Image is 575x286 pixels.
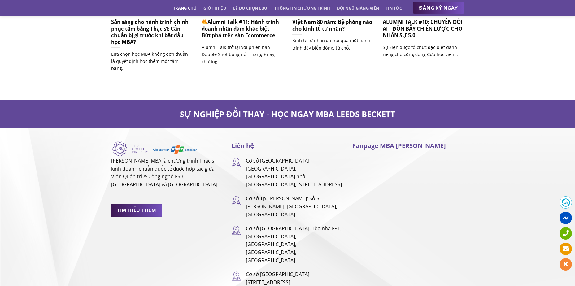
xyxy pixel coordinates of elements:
[274,2,330,14] a: Thông tin chương trình
[386,2,402,14] a: Tin tức
[111,141,198,157] img: Logo-LBU-FSB.svg
[246,225,343,264] p: Cơ sở [GEOGRAPHIC_DATA]: Tòa nhà FPT, [GEOGRAPHIC_DATA], [GEOGRAPHIC_DATA], [GEOGRAPHIC_DATA], [G...
[383,19,464,39] h5: ALUMNI TALK #10: CHUYỂN ĐỔI AI – ĐÒN BẨY CHIẾN LƯỢC CHO NHÂN SỰ 5.0
[413,2,464,14] a: ĐĂNG KÝ NGAY
[419,4,458,12] span: ĐĂNG KÝ NGAY
[111,109,464,119] h2: SỰ NGHIỆP ĐỔI THAY - HỌC NGAY MBA LEEDS BECKETT
[111,50,193,72] p: Lựa chọn học MBA không đơn thuần là quyết định học thêm một tấm bằng...
[202,19,207,24] img: 🔥
[111,19,193,45] h5: Sẵn sàng cho hành trình chinh phục tấm bằng Thạc sĩ: Cần chuẩn bị gì trước khi bắt đầu học MBA?
[383,44,464,58] p: Sự kiện được tổ chức đặc biệt dành riêng cho cộng đồng Cựu học viên...
[292,37,374,51] p: Kinh tế tư nhân đã trải qua một hành trình đầy biến động, từ chỗ...
[111,157,223,188] p: [PERSON_NAME] MBA là chương trình Thạc sĩ kinh doanh chuẩn quốc tế được hợp tác giữa Viện Quản tr...
[203,2,226,14] a: Giới thiệu
[292,19,374,32] h5: Việt Nam 80 năm: Bệ phóng nào cho kinh tế tư nhân?
[352,141,464,151] h3: Fanpage MBA [PERSON_NAME]
[202,44,283,65] p: Alumni Talk trở lại với phiên bản Double Shot bùng nổ! Tháng 9 này, chương...
[111,204,162,216] a: TÌM HIỂU THÊM
[233,2,268,14] a: Lý do chọn LBU
[202,19,283,39] h5: Alumni Talk #11: Hành trình doanh nhân dám khác biệt – Bứt phá trên sàn Ecommerce
[337,2,379,14] a: Đội ngũ giảng viên
[173,2,197,14] a: Trang chủ
[246,157,343,188] p: Cơ sở [GEOGRAPHIC_DATA]: [GEOGRAPHIC_DATA], [GEOGRAPHIC_DATA] nhà [GEOGRAPHIC_DATA], [STREET_ADDR...
[117,206,156,214] span: TÌM HIỂU THÊM
[246,195,343,219] p: Cơ sở Tp. [PERSON_NAME]: Số 5 [PERSON_NAME], [GEOGRAPHIC_DATA], [GEOGRAPHIC_DATA]
[232,141,343,151] h3: Liên hệ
